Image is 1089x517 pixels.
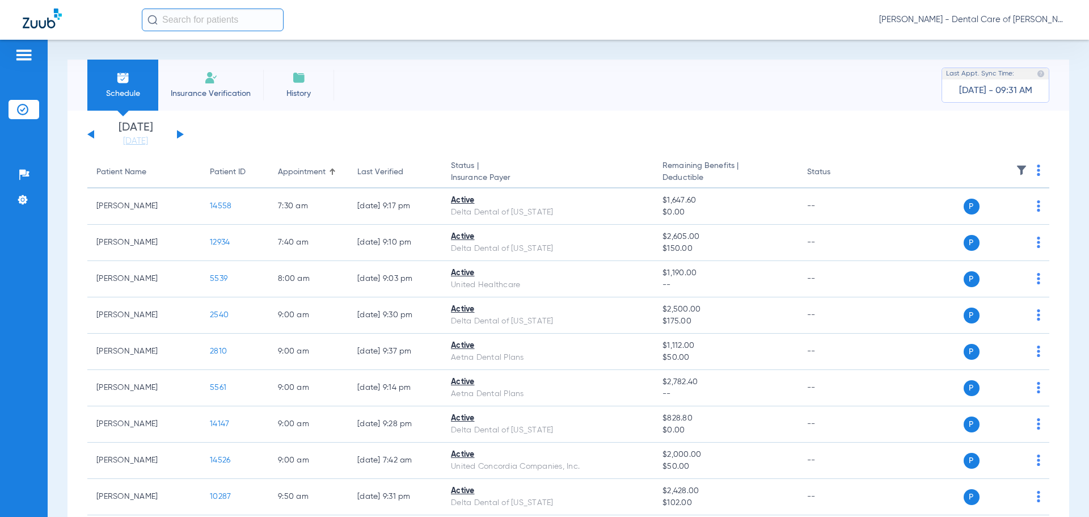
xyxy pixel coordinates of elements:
[451,267,644,279] div: Active
[662,340,788,352] span: $1,112.00
[964,453,980,469] span: P
[1037,165,1040,176] img: group-dot-blue.svg
[210,166,246,178] div: Patient ID
[87,479,201,515] td: [PERSON_NAME]
[662,376,788,388] span: $2,782.40
[1037,200,1040,212] img: group-dot-blue.svg
[451,207,644,218] div: Delta Dental of [US_STATE]
[210,311,229,319] span: 2540
[798,479,875,515] td: --
[269,370,348,406] td: 9:00 AM
[210,275,227,283] span: 5539
[278,166,326,178] div: Appointment
[442,157,653,188] th: Status |
[798,261,875,297] td: --
[451,461,644,473] div: United Concordia Companies, Inc.
[278,166,339,178] div: Appointment
[87,443,201,479] td: [PERSON_NAME]
[87,297,201,334] td: [PERSON_NAME]
[269,443,348,479] td: 9:00 AM
[269,406,348,443] td: 9:00 AM
[269,261,348,297] td: 8:00 AM
[662,388,788,400] span: --
[348,225,442,261] td: [DATE] 9:10 PM
[210,347,227,355] span: 2810
[204,71,218,85] img: Manual Insurance Verification
[798,157,875,188] th: Status
[210,493,231,501] span: 10287
[662,231,788,243] span: $2,605.00
[662,316,788,327] span: $175.00
[210,202,231,210] span: 14558
[451,376,644,388] div: Active
[451,279,644,291] div: United Healthcare
[1037,491,1040,502] img: group-dot-blue.svg
[1037,70,1045,78] img: last sync help info
[210,238,230,246] span: 12934
[269,225,348,261] td: 7:40 AM
[451,413,644,424] div: Active
[1037,455,1040,466] img: group-dot-blue.svg
[96,88,150,99] span: Schedule
[269,188,348,225] td: 7:30 AM
[964,235,980,251] span: P
[96,166,192,178] div: Patient Name
[451,388,644,400] div: Aetna Dental Plans
[451,352,644,364] div: Aetna Dental Plans
[451,424,644,436] div: Delta Dental of [US_STATE]
[348,479,442,515] td: [DATE] 9:31 PM
[1037,273,1040,284] img: group-dot-blue.svg
[210,420,229,428] span: 14147
[348,406,442,443] td: [DATE] 9:28 PM
[662,352,788,364] span: $50.00
[348,297,442,334] td: [DATE] 9:30 PM
[348,443,442,479] td: [DATE] 7:42 AM
[964,271,980,287] span: P
[102,122,170,147] li: [DATE]
[964,344,980,360] span: P
[1037,418,1040,430] img: group-dot-blue.svg
[167,88,255,99] span: Insurance Verification
[357,166,403,178] div: Last Verified
[964,199,980,215] span: P
[662,304,788,316] span: $2,500.00
[964,489,980,505] span: P
[662,195,788,207] span: $1,647.60
[102,136,170,147] a: [DATE]
[210,166,260,178] div: Patient ID
[96,166,146,178] div: Patient Name
[798,443,875,479] td: --
[451,195,644,207] div: Active
[451,172,644,184] span: Insurance Payer
[87,261,201,297] td: [PERSON_NAME]
[292,71,306,85] img: History
[662,279,788,291] span: --
[348,261,442,297] td: [DATE] 9:03 PM
[451,497,644,509] div: Delta Dental of [US_STATE]
[147,15,158,25] img: Search Icon
[798,297,875,334] td: --
[269,334,348,370] td: 9:00 AM
[946,68,1014,79] span: Last Appt. Sync Time:
[1016,165,1027,176] img: filter.svg
[23,9,62,28] img: Zuub Logo
[662,413,788,424] span: $828.80
[116,71,130,85] img: Schedule
[451,304,644,316] div: Active
[798,406,875,443] td: --
[87,188,201,225] td: [PERSON_NAME]
[662,449,788,461] span: $2,000.00
[142,9,284,31] input: Search for patients
[798,188,875,225] td: --
[357,166,433,178] div: Last Verified
[451,231,644,243] div: Active
[210,456,230,464] span: 14526
[451,340,644,352] div: Active
[1037,382,1040,393] img: group-dot-blue.svg
[662,207,788,218] span: $0.00
[87,370,201,406] td: [PERSON_NAME]
[272,88,326,99] span: History
[87,225,201,261] td: [PERSON_NAME]
[879,14,1066,26] span: [PERSON_NAME] - Dental Care of [PERSON_NAME]
[348,188,442,225] td: [DATE] 9:17 PM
